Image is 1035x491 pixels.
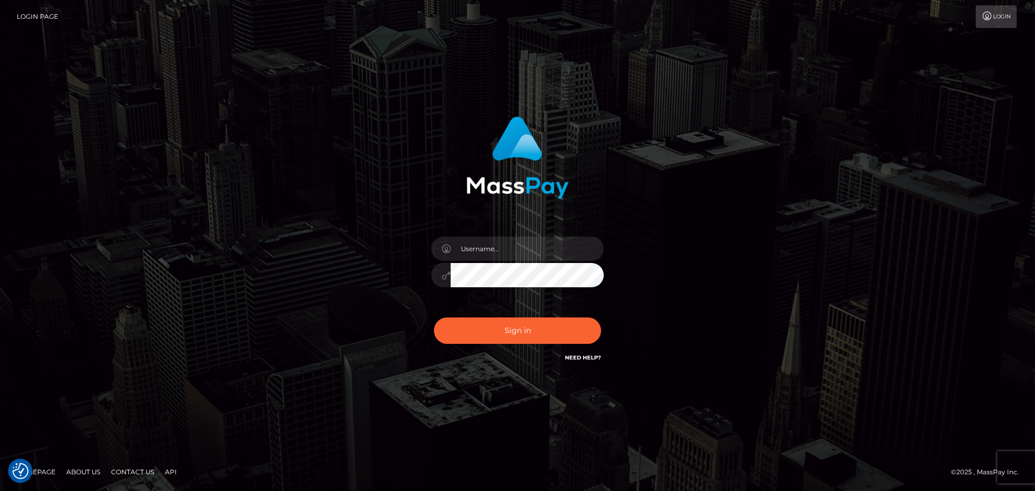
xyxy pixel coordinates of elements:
[107,464,158,480] a: Contact Us
[565,354,601,361] a: Need Help?
[17,5,58,28] a: Login Page
[451,237,604,261] input: Username...
[12,463,29,479] button: Consent Preferences
[12,463,29,479] img: Revisit consent button
[12,464,60,480] a: Homepage
[62,464,105,480] a: About Us
[976,5,1017,28] a: Login
[161,464,181,480] a: API
[434,317,601,344] button: Sign in
[951,466,1027,478] div: © 2025 , MassPay Inc.
[466,116,569,199] img: MassPay Login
